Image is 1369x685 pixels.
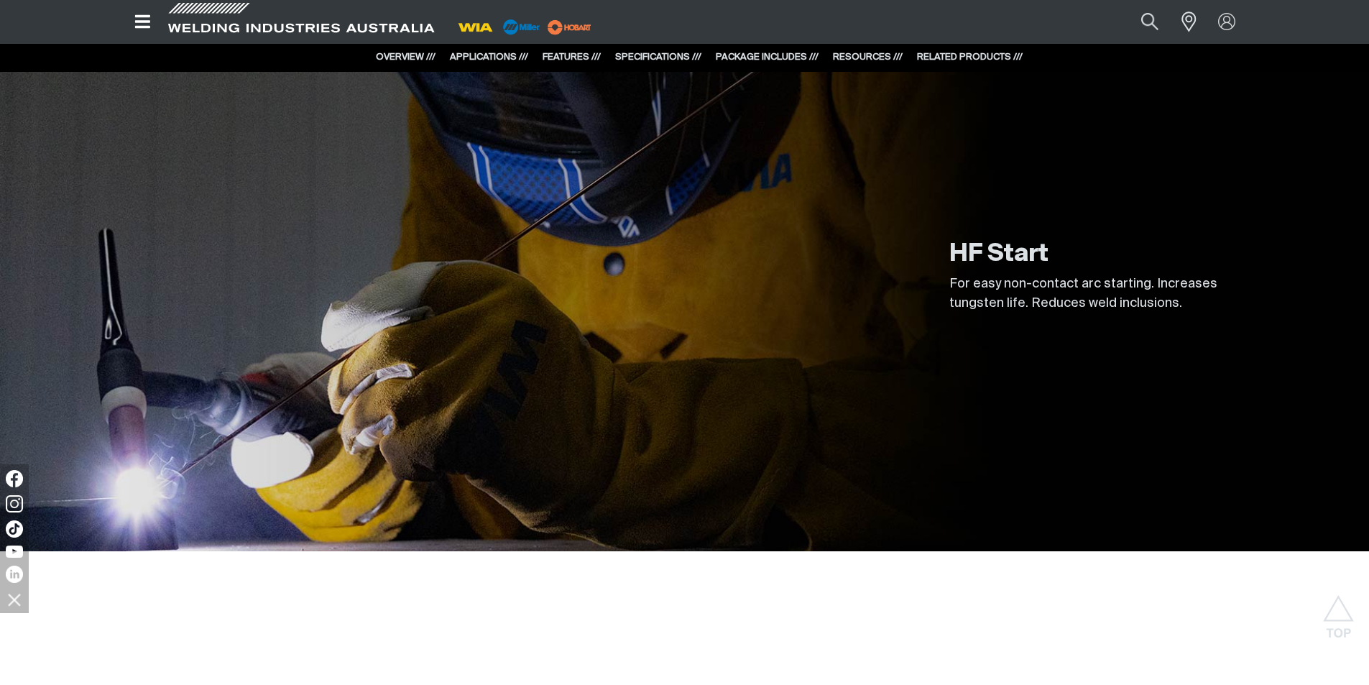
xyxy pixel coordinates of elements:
img: Facebook [6,470,23,487]
a: RESOURCES /// [833,52,903,62]
a: FEATURES /// [543,52,601,62]
a: SPECIFICATIONS /// [615,52,701,62]
img: YouTube [6,546,23,558]
a: PACKAGE INCLUDES /// [716,52,819,62]
a: APPLICATIONS /// [450,52,528,62]
img: miller [543,17,596,38]
p: For easy non-contact arc starting. Increases tungsten life. Reduces weld inclusions. [949,275,1237,313]
a: RELATED PRODUCTS /// [917,52,1023,62]
button: Scroll to top [1322,595,1355,627]
a: miller [543,22,596,32]
h2: HF Start [949,239,1237,270]
img: hide socials [2,587,27,612]
a: OVERVIEW /// [376,52,435,62]
input: Product name or item number... [1107,6,1174,38]
img: LinkedIn [6,566,23,583]
button: Search products [1125,6,1174,38]
img: Instagram [6,495,23,512]
img: TikTok [6,520,23,538]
